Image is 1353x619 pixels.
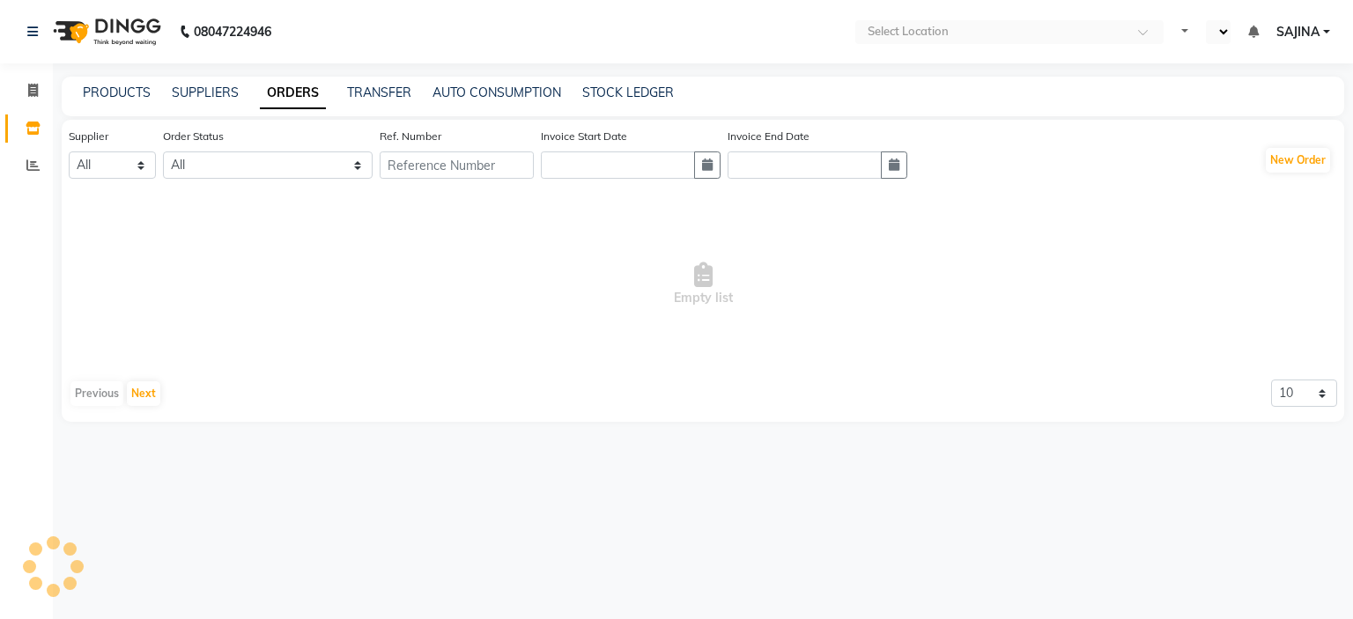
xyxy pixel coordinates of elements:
input: Reference Number [380,151,534,179]
b: 08047224946 [194,7,271,56]
a: STOCK LEDGER [582,85,674,100]
a: PRODUCTS [83,85,151,100]
label: Supplier [69,129,108,144]
button: Next [127,381,160,406]
img: logo [45,7,166,56]
span: SAJINA [1276,23,1320,41]
label: Invoice End Date [728,129,810,144]
label: Ref. Number [380,129,441,144]
button: New Order [1266,148,1330,173]
div: Select Location [868,23,949,41]
label: Invoice Start Date [541,129,627,144]
span: Empty list [69,196,1337,372]
a: SUPPLIERS [172,85,239,100]
label: Order Status [163,129,224,144]
a: AUTO CONSUMPTION [433,85,561,100]
a: TRANSFER [347,85,411,100]
a: ORDERS [260,77,326,109]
